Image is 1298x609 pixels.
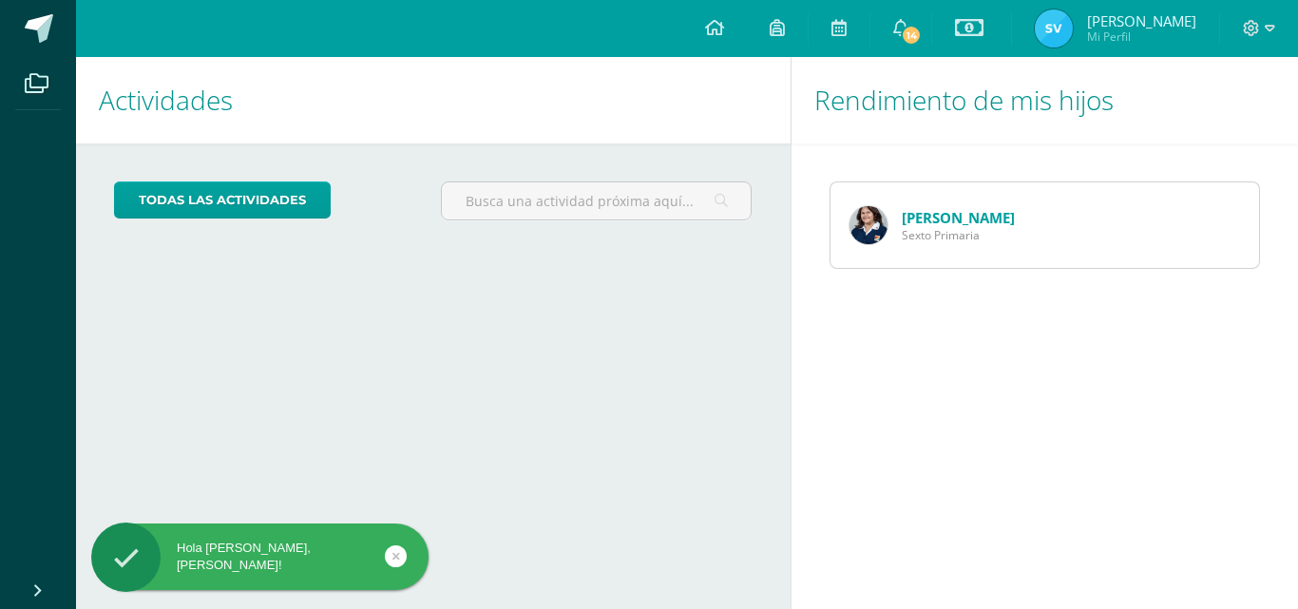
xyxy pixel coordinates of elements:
span: Sexto Primaria [902,227,1015,243]
span: [PERSON_NAME] [1087,11,1196,30]
input: Busca una actividad próxima aquí... [442,182,752,219]
h1: Actividades [99,57,768,143]
span: Mi Perfil [1087,29,1196,45]
div: Hola [PERSON_NAME], [PERSON_NAME]! [91,540,429,574]
img: f3e7b557f016c6b6dc08c73330bc5777.png [849,206,888,244]
a: [PERSON_NAME] [902,208,1015,227]
img: de476153accbfd64ea5c4440f77d8ec9.png [1035,10,1073,48]
a: todas las Actividades [114,181,331,219]
h1: Rendimiento de mis hijos [814,57,1276,143]
span: 14 [901,25,922,46]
